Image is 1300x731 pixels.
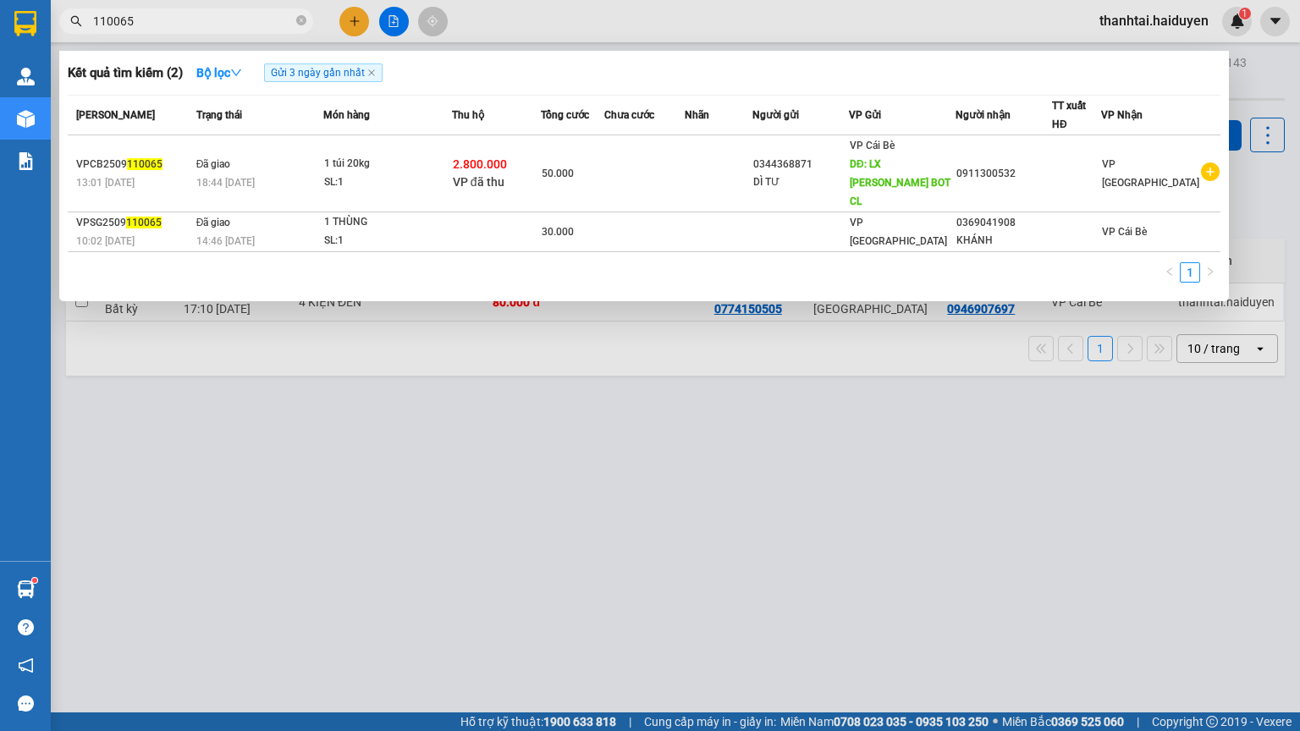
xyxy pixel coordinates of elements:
div: 1 túi 20kg [324,155,451,173]
input: Tìm tên, số ĐT hoặc mã đơn [93,12,293,30]
sup: 1 [32,578,37,583]
span: 30.000 [542,226,574,238]
span: Trạng thái [196,109,242,121]
button: left [1160,262,1180,283]
span: close [367,69,376,77]
span: plus-circle [1201,162,1220,181]
h3: Kết quả tìm kiếm ( 2 ) [68,64,183,82]
span: right [1205,267,1215,277]
span: Đã giao [196,217,231,228]
button: Bộ lọcdown [183,59,256,86]
span: 110065 [126,217,162,228]
span: close-circle [296,15,306,25]
div: 0344368871 [753,156,848,173]
span: search [70,15,82,27]
li: Previous Page [1160,262,1180,283]
span: 10:02 [DATE] [76,235,135,247]
li: Next Page [1200,262,1220,283]
img: warehouse-icon [17,110,35,128]
span: VP Cái Bè [1102,226,1147,238]
span: 13:01 [DATE] [76,177,135,189]
span: left [1165,267,1175,277]
div: SL: 1 [324,232,451,250]
span: Nhãn [685,109,709,121]
span: VP [GEOGRAPHIC_DATA] [1102,158,1199,189]
li: 1 [1180,262,1200,283]
span: VP Gửi [849,109,881,121]
span: Đã giao [196,158,231,170]
span: 18:44 [DATE] [196,177,255,189]
img: warehouse-icon [17,68,35,85]
span: Gửi 3 ngày gần nhất [264,63,383,82]
span: Món hàng [323,109,370,121]
img: solution-icon [17,152,35,170]
span: Thu hộ [452,109,484,121]
span: DĐ: LX [PERSON_NAME] BOT CL [850,158,950,207]
span: VP [GEOGRAPHIC_DATA] [850,217,947,247]
span: Tổng cước [541,109,589,121]
div: 1 THÙNG [324,213,451,232]
button: right [1200,262,1220,283]
div: SL: 1 [324,173,451,192]
span: close-circle [296,14,306,30]
span: 14:46 [DATE] [196,235,255,247]
span: question-circle [18,619,34,635]
div: 0369041908 [956,214,1051,232]
span: message [18,695,34,712]
span: VP đã thu [453,175,504,189]
div: VPCB2509 [76,156,191,173]
span: Chưa cước [604,109,654,121]
span: VP Nhận [1101,109,1143,121]
span: 50.000 [542,168,574,179]
div: VPSG2509 [76,214,191,232]
span: Người gửi [752,109,799,121]
span: TT xuất HĐ [1052,100,1086,130]
img: logo-vxr [14,11,36,36]
div: KHÁNH [956,232,1051,250]
span: VP Cái Bè [850,140,895,151]
strong: Bộ lọc [196,66,242,80]
span: Người nhận [956,109,1011,121]
span: 110065 [127,158,162,170]
div: 0911300532 [956,165,1051,183]
span: notification [18,657,34,673]
img: warehouse-icon [17,580,35,598]
a: 1 [1181,263,1199,282]
span: 2.800.000 [453,157,507,171]
div: DÌ TƯ [753,173,848,191]
span: down [230,67,242,79]
span: [PERSON_NAME] [76,109,155,121]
